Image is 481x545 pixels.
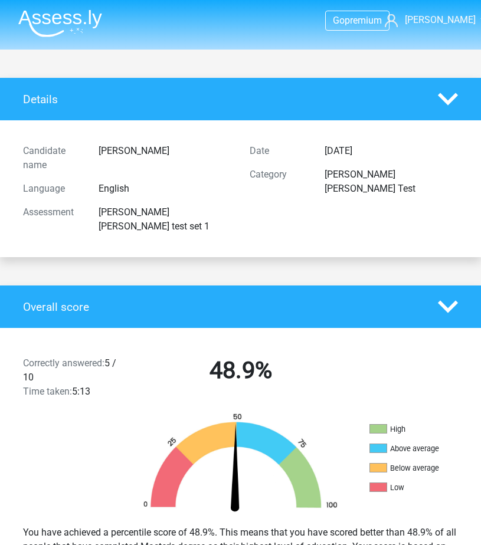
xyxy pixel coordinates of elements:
div: [PERSON_NAME] [PERSON_NAME] Test [316,168,467,196]
div: [PERSON_NAME] [PERSON_NAME] test set 1 [90,205,241,234]
span: [PERSON_NAME] [405,14,476,25]
div: Date [241,144,316,158]
h4: Details [23,93,420,106]
span: Go [333,15,345,26]
div: Assessment [14,205,90,234]
h4: Overall score [23,300,420,314]
h2: 48.9% [136,356,345,385]
a: Gopremium [326,12,389,28]
div: [DATE] [316,144,467,158]
a: [PERSON_NAME] [385,13,472,27]
div: Candidate name [14,144,90,172]
div: Category [241,168,316,196]
div: [PERSON_NAME] [90,144,241,172]
span: premium [345,15,382,26]
div: Language [14,182,90,196]
div: English [90,182,241,196]
img: Assessly [18,9,102,37]
span: Time taken: [23,386,72,397]
div: 5 / 10 5:13 [14,356,127,399]
span: Correctly answered: [23,357,104,369]
img: 49.665a6aaa5ec6.png [129,413,352,516]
